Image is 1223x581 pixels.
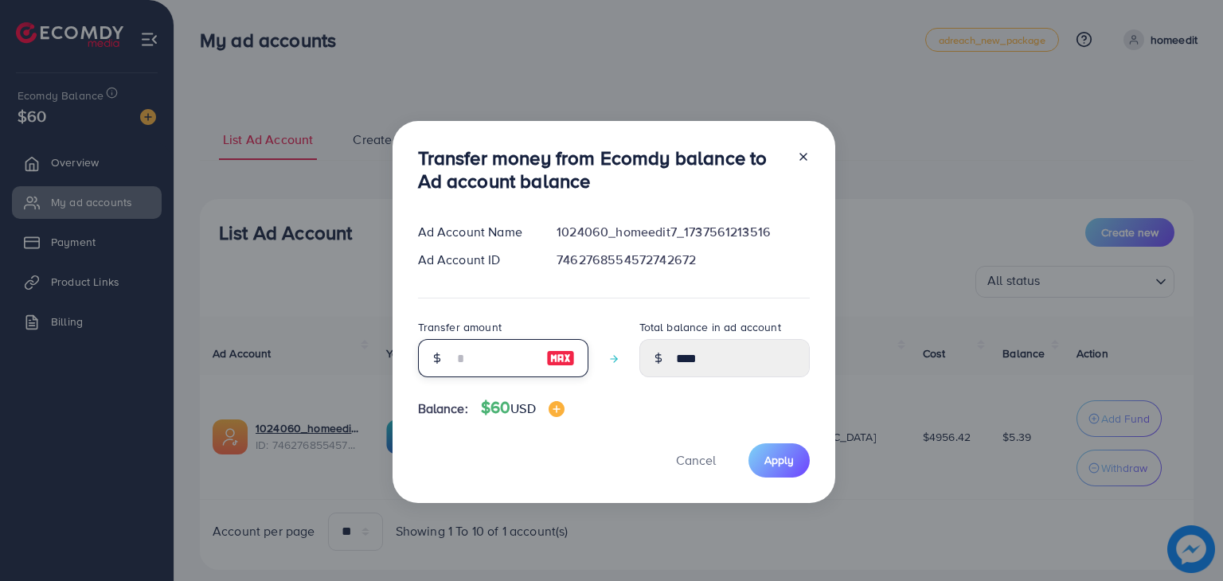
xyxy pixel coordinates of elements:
span: USD [510,400,535,417]
span: Cancel [676,451,716,469]
button: Apply [748,443,810,478]
button: Cancel [656,443,736,478]
h4: $60 [481,398,565,418]
label: Transfer amount [418,319,502,335]
label: Total balance in ad account [639,319,781,335]
img: image [549,401,565,417]
span: Apply [764,452,794,468]
div: Ad Account Name [405,223,545,241]
span: Balance: [418,400,468,418]
h3: Transfer money from Ecomdy balance to Ad account balance [418,146,784,193]
img: image [546,349,575,368]
div: 1024060_homeedit7_1737561213516 [544,223,822,241]
div: Ad Account ID [405,251,545,269]
div: 7462768554572742672 [544,251,822,269]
